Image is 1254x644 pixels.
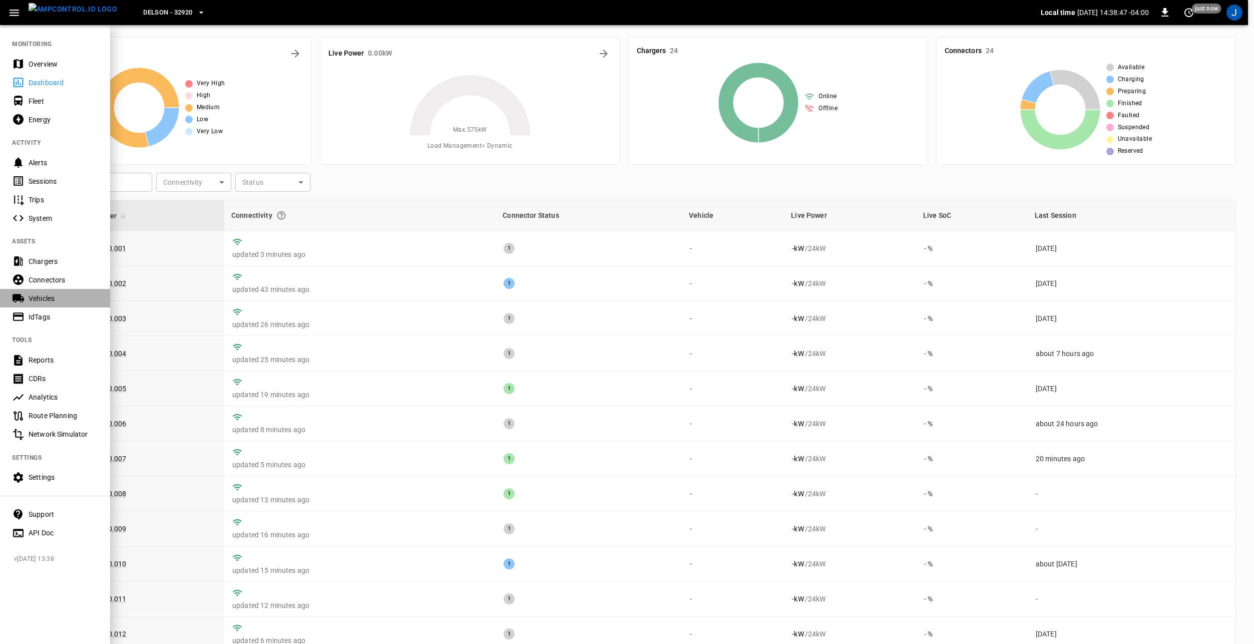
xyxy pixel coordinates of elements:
[29,3,117,16] img: ampcontrol.io logo
[29,195,98,205] div: Trips
[29,429,98,439] div: Network Simulator
[1192,4,1221,14] span: just now
[29,213,98,223] div: System
[29,509,98,519] div: Support
[29,411,98,421] div: Route Planning
[29,355,98,365] div: Reports
[29,59,98,69] div: Overview
[29,158,98,168] div: Alerts
[29,528,98,538] div: API Doc
[29,472,98,482] div: Settings
[29,176,98,186] div: Sessions
[29,96,98,106] div: Fleet
[29,293,98,303] div: Vehicles
[1077,8,1149,18] p: [DATE] 14:38:47 -04:00
[1181,5,1197,21] button: set refresh interval
[1226,5,1242,21] div: profile-icon
[1041,8,1075,18] p: Local time
[29,374,98,384] div: CDRs
[29,275,98,285] div: Connectors
[14,554,102,564] span: v [DATE] 13:38
[29,312,98,322] div: IdTags
[143,7,192,19] span: Delson - 32920
[29,392,98,402] div: Analytics
[29,256,98,266] div: Chargers
[29,78,98,88] div: Dashboard
[29,115,98,125] div: Energy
